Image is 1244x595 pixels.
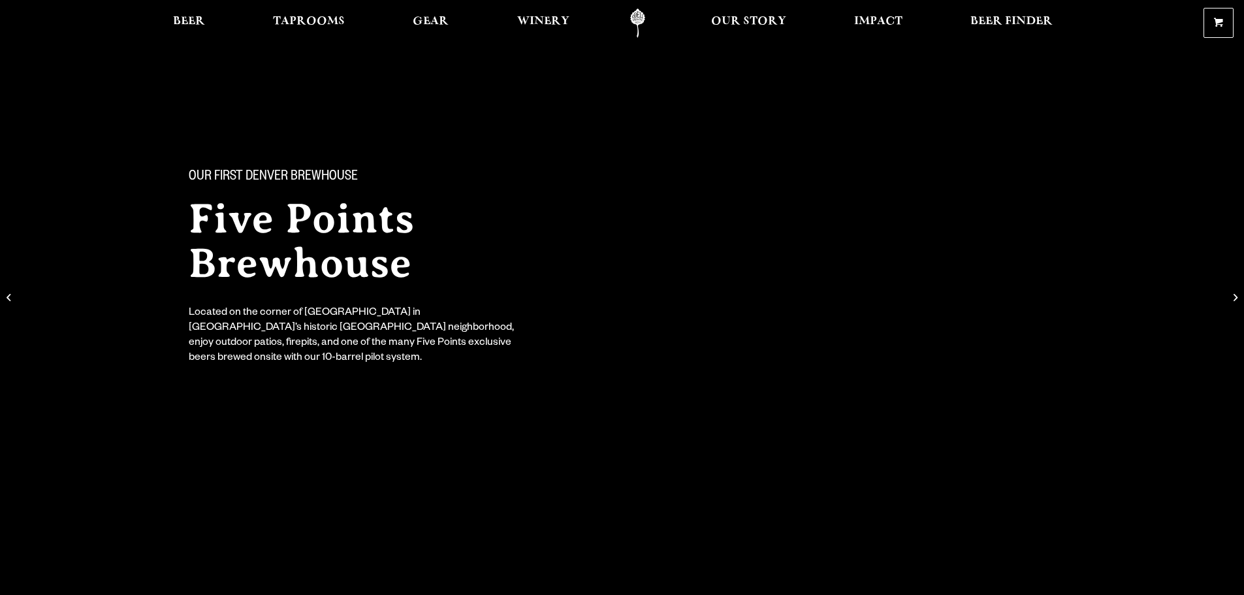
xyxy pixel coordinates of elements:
span: Beer Finder [970,16,1053,27]
span: Our Story [711,16,786,27]
div: Located on the corner of [GEOGRAPHIC_DATA] in [GEOGRAPHIC_DATA]’s historic [GEOGRAPHIC_DATA] neig... [189,306,523,366]
span: Taprooms [273,16,345,27]
a: Beer Finder [962,8,1061,38]
a: Impact [846,8,911,38]
span: Our First Denver Brewhouse [189,169,358,186]
span: Gear [413,16,449,27]
a: Beer [165,8,214,38]
span: Winery [517,16,569,27]
a: Our Story [703,8,795,38]
a: Odell Home [613,8,662,38]
span: Impact [854,16,902,27]
a: Winery [509,8,578,38]
span: Beer [173,16,205,27]
a: Taprooms [264,8,353,38]
a: Gear [404,8,457,38]
h2: Five Points Brewhouse [189,197,596,285]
